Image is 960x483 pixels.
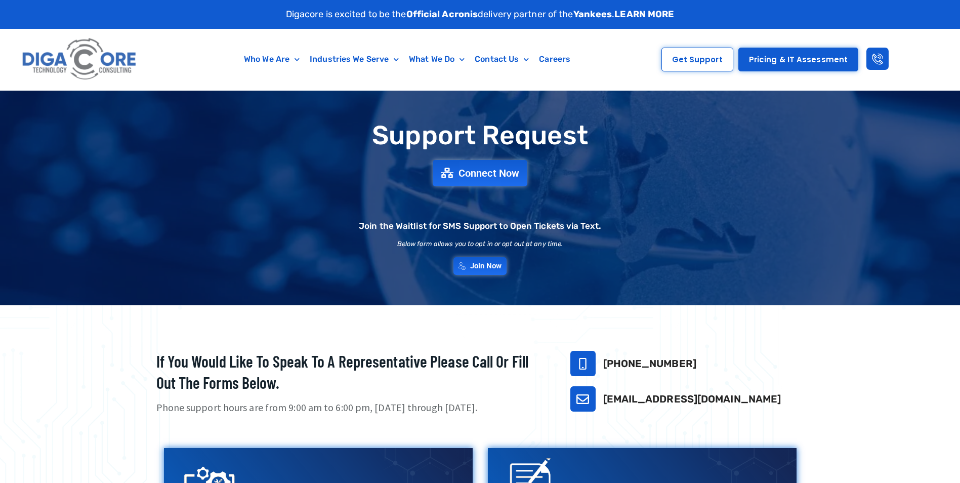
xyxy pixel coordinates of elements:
span: Pricing & IT Assessment [749,56,848,63]
h2: Below form allows you to opt in or opt out at any time. [397,240,563,247]
a: Contact Us [470,48,534,71]
span: Get Support [672,56,723,63]
h2: If you would like to speak to a representative please call or fill out the forms below. [156,351,545,393]
a: Pricing & IT Assessment [738,48,858,71]
strong: Official Acronis [406,9,478,20]
p: Phone support hours are from 9:00 am to 6:00 pm, [DATE] through [DATE]. [156,400,545,415]
strong: Yankees [573,9,612,20]
a: support@digacore.com [570,386,596,412]
a: [PHONE_NUMBER] [603,357,696,370]
img: Digacore logo 1 [19,34,140,85]
h2: Join the Waitlist for SMS Support to Open Tickets via Text. [359,222,601,230]
a: LEARN MORE [614,9,674,20]
a: What We Do [404,48,470,71]
span: Connect Now [458,168,519,178]
span: Join Now [470,262,502,270]
a: Connect Now [433,160,527,186]
nav: Menu [189,48,625,71]
a: Get Support [661,48,733,71]
a: 732-646-5725 [570,351,596,376]
a: [EMAIL_ADDRESS][DOMAIN_NAME] [603,393,781,405]
a: Who We Are [239,48,305,71]
h1: Support Request [131,121,829,150]
a: Industries We Serve [305,48,404,71]
p: Digacore is excited to be the delivery partner of the . [286,8,675,21]
a: Join Now [453,257,507,275]
a: Careers [534,48,575,71]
